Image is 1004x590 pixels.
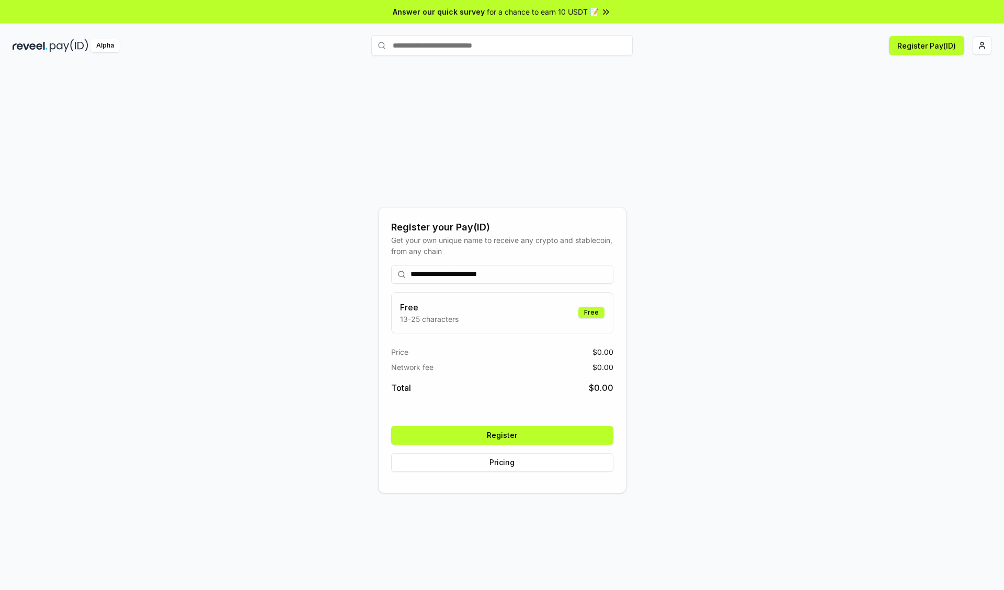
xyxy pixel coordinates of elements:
[487,6,599,17] span: for a chance to earn 10 USDT 📝
[391,381,411,394] span: Total
[400,301,459,314] h3: Free
[393,6,485,17] span: Answer our quick survey
[391,220,613,235] div: Register your Pay(ID)
[13,39,48,52] img: reveel_dark
[592,346,613,357] span: $ 0.00
[589,381,613,394] span: $ 0.00
[400,314,459,325] p: 13-25 characters
[592,362,613,373] span: $ 0.00
[90,39,120,52] div: Alpha
[391,426,613,445] button: Register
[50,39,88,52] img: pay_id
[391,453,613,472] button: Pricing
[391,346,408,357] span: Price
[391,235,613,257] div: Get your own unique name to receive any crypto and stablecoin, from any chain
[578,307,604,318] div: Free
[391,362,433,373] span: Network fee
[889,36,964,55] button: Register Pay(ID)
